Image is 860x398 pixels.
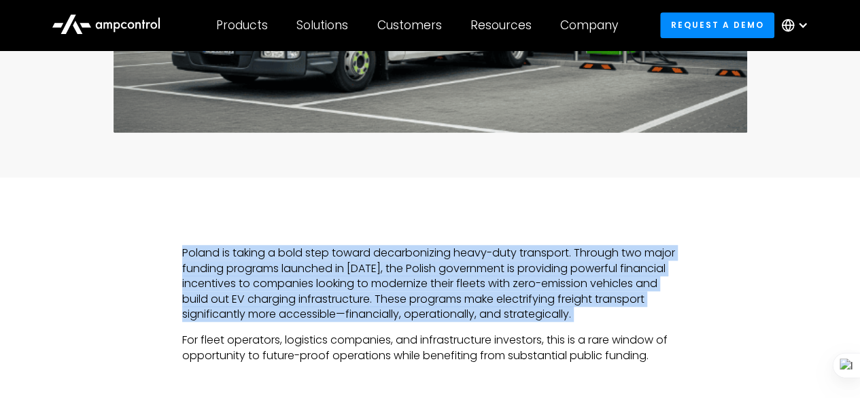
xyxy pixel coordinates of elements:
div: Resources [470,18,532,33]
p: Poland is taking a bold step toward decarbonizing heavy-duty transport. Through two major funding... [182,246,678,322]
a: Request a demo [660,12,774,37]
p: For fleet operators, logistics companies, and infrastructure investors, this is a rare window of ... [182,333,678,363]
div: Customers [377,18,442,33]
div: Company [560,18,618,33]
div: Products [216,18,268,33]
div: Solutions [296,18,348,33]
